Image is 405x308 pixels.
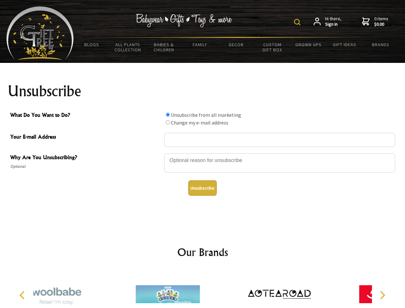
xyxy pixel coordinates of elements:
[146,38,182,56] a: Babies & Children
[182,38,218,51] a: Family
[13,244,392,260] h2: Our Brands
[8,83,398,99] h1: Unsubscribe
[314,16,342,27] a: Hi there,Sign in
[290,38,326,51] a: Grown Ups
[188,180,217,196] button: Unsubscribe
[171,112,241,118] label: Unsubscribe from all marketing
[6,6,74,60] img: Babyware - Gifts - Toys and more...
[10,133,161,142] span: Your E-mail Address
[218,38,254,51] a: Decor
[362,16,388,27] a: 0 items$0.00
[164,153,395,173] textarea: Why Are You Unsubscribing?
[254,38,291,56] a: Custom Gift Box
[325,21,342,27] strong: Sign in
[374,21,388,27] strong: $0.00
[16,288,30,302] button: Previous
[325,16,342,27] span: Hi there,
[375,288,389,302] button: Next
[171,119,228,126] label: Change my e-mail address
[10,111,161,120] span: What Do You Want to Do?
[363,38,399,51] a: Brands
[74,38,110,51] a: BLOGS
[10,163,161,170] span: Optional
[166,120,170,124] input: What Do You Want to Do?
[10,153,161,163] span: Why Are You Unsubscribing?
[166,113,170,117] input: What Do You Want to Do?
[136,14,232,27] img: Babywear - Gifts - Toys & more
[110,38,146,56] a: All Plants Collection
[164,133,395,147] input: Your E-mail Address
[374,16,388,27] span: 0 items
[294,19,300,25] img: product search
[326,38,363,51] a: Gift Ideas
